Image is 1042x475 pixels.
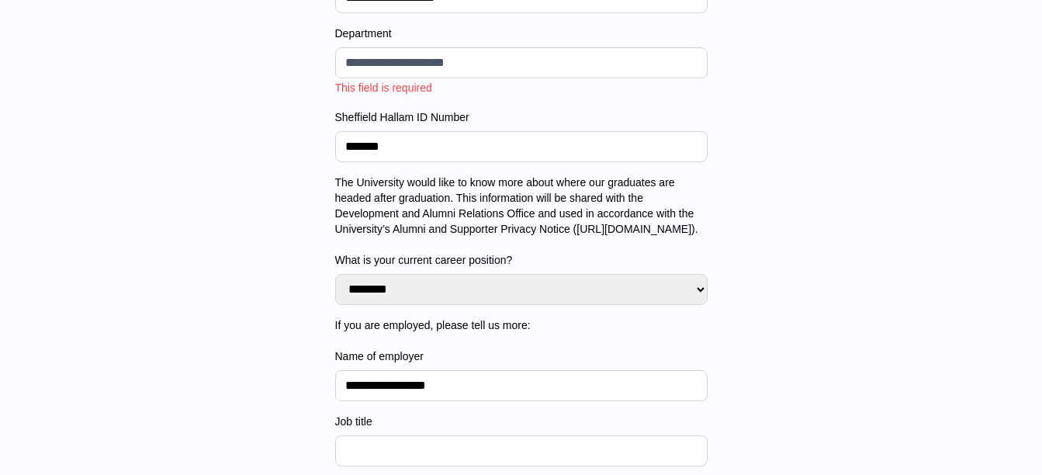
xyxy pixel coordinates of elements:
label: The University would like to know more about where our graduates are headed after graduation. Thi... [335,175,708,268]
label: Sheffield Hallam ID Number [335,109,708,125]
label: Job title [335,414,708,429]
span: This field is required [335,81,432,94]
label: Department [335,26,708,41]
label: If you are employed, please tell us more: Name of employer [335,317,708,364]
